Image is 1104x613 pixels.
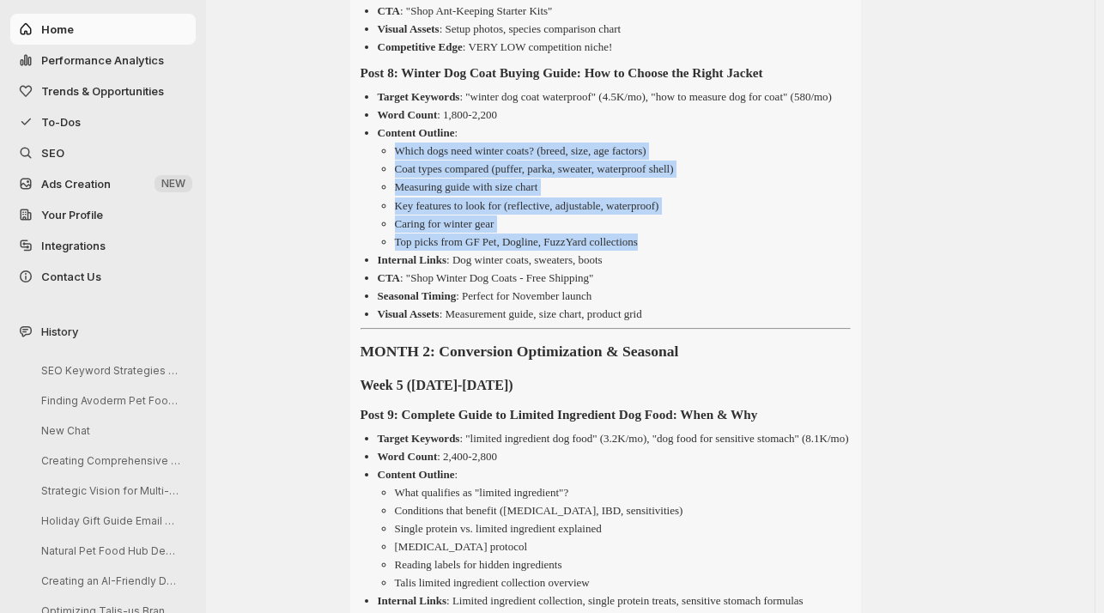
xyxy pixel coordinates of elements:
[395,179,851,196] li: Measuring guide with size chart
[395,484,851,501] li: What qualifies as "limited ingredient"?
[378,271,400,284] strong: CTA
[378,253,447,266] strong: Internal Links
[361,407,758,422] strong: Post 9: Complete Guide to Limited Ingredient Dog Food: When & Why
[378,108,497,121] p: : 1,800-2,200
[395,556,851,574] li: Reading labels for hidden ingredients
[378,307,440,320] strong: Visual Assets
[378,108,438,121] strong: Word Count
[395,520,851,537] li: Single protein vs. limited ingredient explained
[395,574,851,592] li: Talis limited ingredient collection overview
[378,594,447,607] strong: Internal Links
[395,215,851,233] li: Caring for winter gear
[378,90,460,103] strong: Target Keywords
[27,537,191,564] button: Natural Pet Food Hub Development Guide
[41,177,111,191] span: Ads Creation
[41,239,106,252] span: Integrations
[395,197,851,215] li: Key features to look for (reflective, adjustable, waterproof)
[378,289,457,302] strong: Seasonal Timing
[10,230,196,261] a: Integrations
[378,307,642,320] p: : Measurement guide, size chart, product grid
[41,53,164,67] span: Performance Analytics
[10,261,196,292] button: Contact Us
[41,22,74,36] span: Home
[378,594,804,607] p: : Limited ingredient collection, single protein treats, sensitive stomach formulas
[378,468,455,481] strong: Content Outline
[378,271,594,284] p: : "Shop Winter Dog Coats - Free Shipping"
[41,208,103,222] span: Your Profile
[378,4,553,17] p: : "Shop Ant-Keeping Starter Kits"
[378,40,463,53] strong: Competitive Edge
[361,343,679,360] strong: MONTH 2: Conversion Optimization & Seasonal
[395,161,851,178] li: Coat types compared (puffer, parka, sweater, waterproof shell)
[395,538,851,555] li: [MEDICAL_DATA] protocol
[378,4,400,17] strong: CTA
[10,106,196,137] button: To-Dos
[27,417,191,444] button: New Chat
[378,90,832,103] p: : "winter dog coat waterproof" (4.5K/mo), "how to measure dog for coat" (580/mo)
[378,468,458,481] p: :
[10,76,196,106] button: Trends & Opportunities
[378,22,440,35] strong: Visual Assets
[27,387,191,414] button: Finding Avoderm Pet Food Locally
[378,450,438,463] strong: Word Count
[395,143,851,160] li: Which dogs need winter coats? (breed, size, age factors)
[361,378,513,392] strong: Week 5 ([DATE]-[DATE])
[41,323,78,340] span: History
[10,14,196,45] button: Home
[378,126,455,139] strong: Content Outline
[395,234,851,251] li: Top picks from GF Pet, Dogline, FuzzYard collections
[41,84,164,98] span: Trends & Opportunities
[10,137,196,168] a: SEO
[161,177,185,191] span: NEW
[27,507,191,534] button: Holiday Gift Guide Email Drafting
[27,357,191,384] button: SEO Keyword Strategies for Talis-us
[27,477,191,504] button: Strategic Vision for Multi-Species Pet Retail
[378,126,458,139] p: :
[378,22,622,35] p: : Setup photos, species comparison chart
[10,168,196,199] button: Ads Creation
[361,65,763,80] strong: Post 8: Winter Dog Coat Buying Guide: How to Choose the Right Jacket
[10,45,196,76] button: Performance Analytics
[378,253,603,266] p: : Dog winter coats, sweaters, boots
[41,146,64,160] span: SEO
[395,502,851,519] li: Conditions that benefit ([MEDICAL_DATA], IBD, sensitivities)
[378,40,613,53] p: : VERY LOW competition niche!
[378,289,592,302] p: : Perfect for November launch
[10,199,196,230] a: Your Profile
[378,432,460,445] strong: Target Keywords
[378,432,849,445] p: : "limited ingredient dog food" (3.2K/mo), "dog food for sensitive stomach" (8.1K/mo)
[41,115,81,129] span: To-Dos
[378,450,497,463] p: : 2,400-2,800
[27,567,191,594] button: Creating an AI-Friendly Dog Treat Resource
[41,270,101,283] span: Contact Us
[27,447,191,474] button: Creating Comprehensive Pet Health Solutions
